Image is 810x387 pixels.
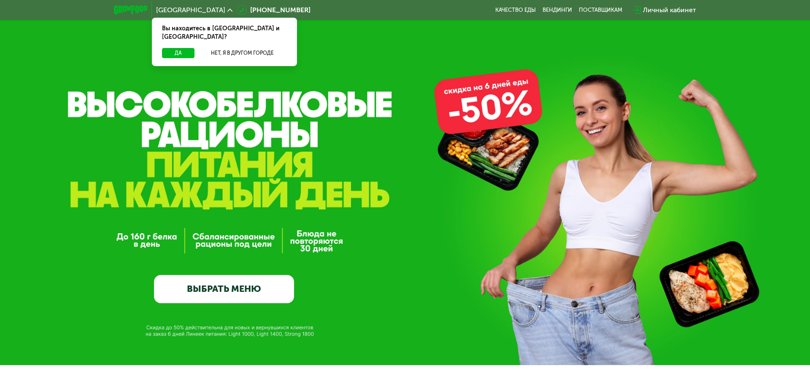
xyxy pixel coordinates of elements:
[543,7,572,13] a: Вендинги
[156,7,225,13] span: [GEOGRAPHIC_DATA]
[198,48,287,58] button: Нет, я в другом городе
[154,275,294,303] a: ВЫБРАТЬ МЕНЮ
[579,7,622,13] div: поставщикам
[152,18,297,48] div: Вы находитесь в [GEOGRAPHIC_DATA] и [GEOGRAPHIC_DATA]?
[162,48,194,58] button: Да
[495,7,536,13] a: Качество еды
[237,5,310,15] a: [PHONE_NUMBER]
[643,5,696,15] div: Личный кабинет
